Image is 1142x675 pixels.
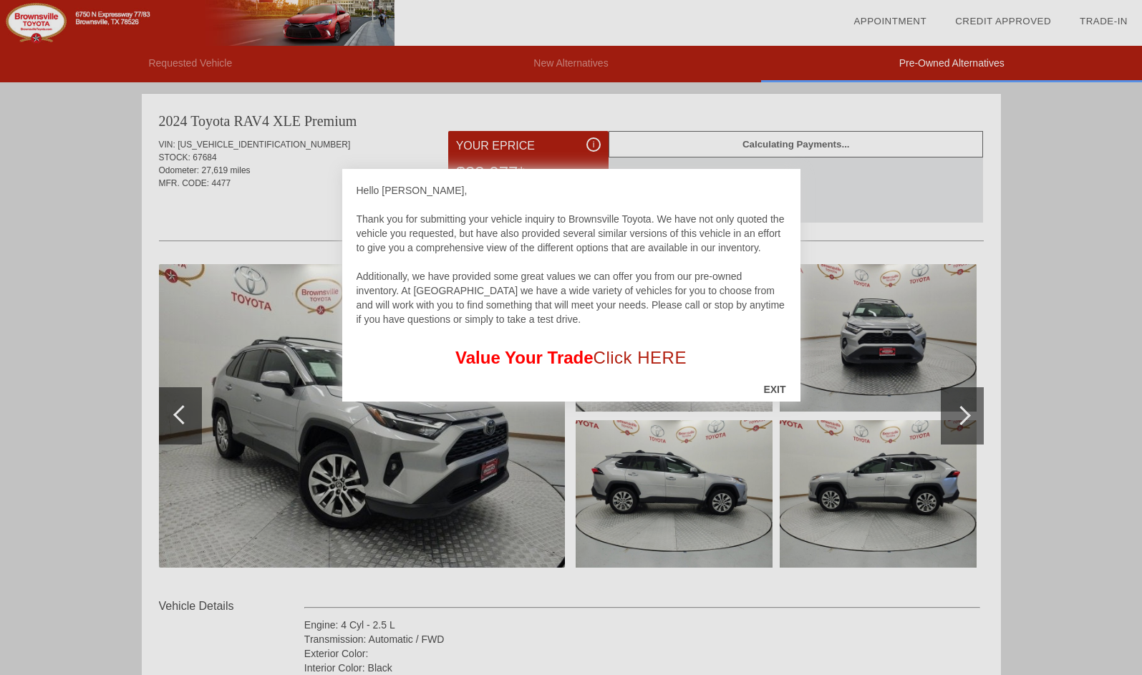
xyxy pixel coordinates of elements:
a: Appointment [853,16,926,26]
a: Trade-In [1080,16,1128,26]
font: Value Your Trade [455,348,687,367]
iframe: Chat Assistance [858,382,1142,675]
div: EXIT [749,368,800,411]
a: Credit Approved [955,16,1051,26]
div: Hello [PERSON_NAME], Thank you for submitting your vehicle inquiry to Brownsville Toyota. We have... [357,183,786,369]
a: Click HERE [594,348,687,367]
